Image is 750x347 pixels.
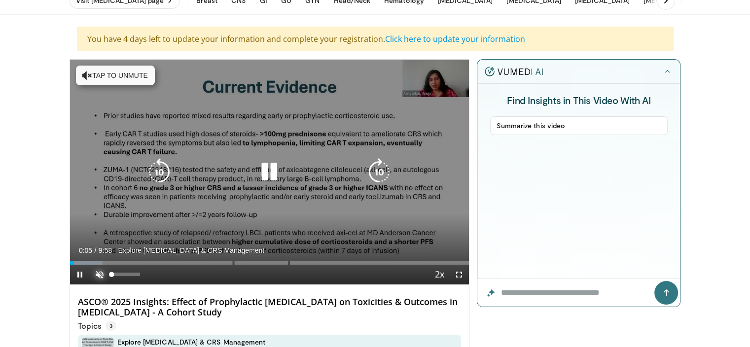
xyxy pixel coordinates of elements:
[90,265,109,284] button: Unmute
[449,265,469,284] button: Fullscreen
[79,246,92,254] span: 0:05
[490,94,668,106] h4: Find Insights in This Video With AI
[99,246,112,254] span: 9:58
[477,279,680,307] input: Question for the AI
[117,338,266,347] h4: Explore [MEDICAL_DATA] & CRS Management
[118,246,264,255] span: Explore [MEDICAL_DATA] & CRS Management
[95,246,97,254] span: /
[385,34,525,44] a: Click here to update your information
[70,261,469,265] div: Progress Bar
[78,321,116,331] p: Topics
[70,265,90,284] button: Pause
[76,66,155,85] button: Tap to unmute
[106,321,116,331] span: 3
[490,116,668,135] button: Summarize this video
[77,27,674,51] div: You have 4 days left to update your information and complete your registration.
[78,297,462,318] h4: ASCO® 2025 Insights: Effect of Prophylactic [MEDICAL_DATA] on Toxicities & Outcomes in [MEDICAL_D...
[112,273,140,276] div: Volume Level
[429,265,449,284] button: Playback Rate
[485,67,543,76] img: vumedi-ai-logo.v2.svg
[70,60,469,285] video-js: Video Player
